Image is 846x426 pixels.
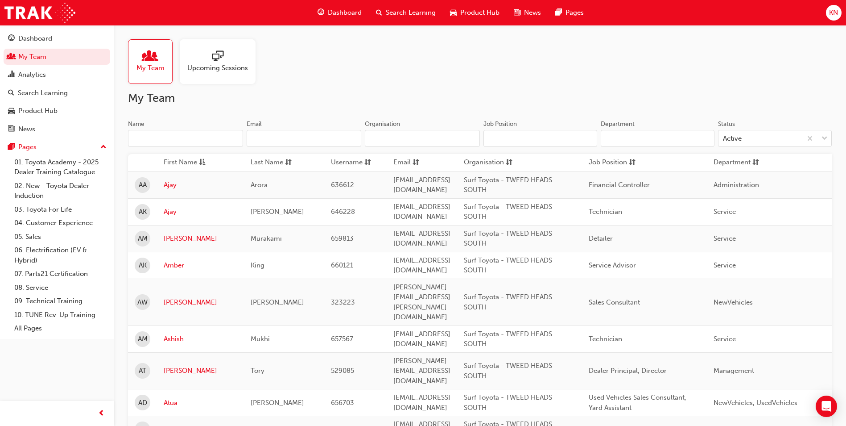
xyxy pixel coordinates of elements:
[251,367,264,375] span: Tory
[18,142,37,152] div: Pages
[251,157,300,168] button: Last Namesorting-icon
[4,3,75,23] img: Trak
[464,362,552,380] span: Surf Toyota - TWEED HEADS SOUTH
[251,157,283,168] span: Last Name
[328,8,362,18] span: Dashboard
[4,49,110,65] a: My Team
[11,281,110,295] a: 08. Service
[714,335,736,343] span: Service
[11,308,110,322] a: 10. TUNE Rev-Up Training
[393,176,450,194] span: [EMAIL_ADDRESS][DOMAIN_NAME]
[144,50,156,63] span: people-icon
[8,71,15,79] span: chart-icon
[714,298,753,306] span: NewVehicles
[589,208,622,216] span: Technician
[714,181,759,189] span: Administration
[714,157,751,168] span: Department
[376,7,382,18] span: search-icon
[718,120,735,129] div: Status
[199,157,206,168] span: asc-icon
[4,67,110,83] a: Analytics
[365,130,480,147] input: Organisation
[464,203,552,221] span: Surf Toyota - TWEED HEADS SOUTH
[331,367,354,375] span: 529085
[4,121,110,138] a: News
[128,91,832,105] h2: My Team
[138,398,147,408] span: AD
[8,143,15,151] span: pages-icon
[364,157,371,168] span: sorting-icon
[723,134,742,144] div: Active
[393,357,450,385] span: [PERSON_NAME][EMAIL_ADDRESS][DOMAIN_NAME]
[138,234,148,244] span: AM
[413,157,419,168] span: sorting-icon
[251,234,282,242] span: Murakami
[138,334,148,344] span: AM
[318,7,324,18] span: guage-icon
[247,120,262,129] div: Email
[331,208,355,216] span: 646228
[589,157,627,168] span: Job Position
[483,120,517,129] div: Job Position
[393,230,450,248] span: [EMAIL_ADDRESS][DOMAIN_NAME]
[331,298,355,306] span: 323223
[589,298,640,306] span: Sales Consultant
[460,8,499,18] span: Product Hub
[251,181,268,189] span: Arora
[714,399,797,407] span: NewVehicles, UsedVehicles
[464,293,552,311] span: Surf Toyota - TWEED HEADS SOUTH
[507,4,548,22] a: news-iconNews
[251,399,304,407] span: [PERSON_NAME]
[100,142,107,153] span: up-icon
[8,125,15,134] span: news-icon
[331,399,354,407] span: 656703
[393,283,450,322] span: [PERSON_NAME][EMAIL_ADDRESS][PERSON_NAME][DOMAIN_NAME]
[816,396,837,417] div: Open Intercom Messenger
[589,234,613,242] span: Detailer
[11,294,110,308] a: 09. Technical Training
[331,157,380,168] button: Usernamesorting-icon
[714,367,754,375] span: Management
[331,335,353,343] span: 657567
[548,4,591,22] a: pages-iconPages
[331,157,363,168] span: Username
[589,335,622,343] span: Technician
[128,39,180,84] a: My Team
[18,88,68,98] div: Search Learning
[8,35,15,43] span: guage-icon
[464,176,552,194] span: Surf Toyota - TWEED HEADS SOUTH
[393,256,450,275] span: [EMAIL_ADDRESS][DOMAIN_NAME]
[464,256,552,275] span: Surf Toyota - TWEED HEADS SOUTH
[4,139,110,155] button: Pages
[555,7,562,18] span: pages-icon
[464,330,552,348] span: Surf Toyota - TWEED HEADS SOUTH
[164,157,213,168] button: First Nameasc-icon
[164,234,237,244] a: [PERSON_NAME]
[139,366,146,376] span: AT
[8,53,15,61] span: people-icon
[393,157,411,168] span: Email
[829,8,838,18] span: KN
[821,133,828,145] span: down-icon
[18,106,58,116] div: Product Hub
[98,408,105,419] span: prev-icon
[450,7,457,18] span: car-icon
[589,367,667,375] span: Dealer Principal, Director
[139,207,147,217] span: AK
[714,261,736,269] span: Service
[714,208,736,216] span: Service
[331,234,354,242] span: 659813
[393,157,442,168] button: Emailsorting-icon
[18,33,52,44] div: Dashboard
[589,157,638,168] button: Job Positionsorting-icon
[128,120,144,129] div: Name
[18,70,46,80] div: Analytics
[251,298,304,306] span: [PERSON_NAME]
[386,8,436,18] span: Search Learning
[331,181,354,189] span: 636612
[164,180,237,190] a: Ajay
[164,297,237,308] a: [PERSON_NAME]
[285,157,292,168] span: sorting-icon
[139,260,147,271] span: AK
